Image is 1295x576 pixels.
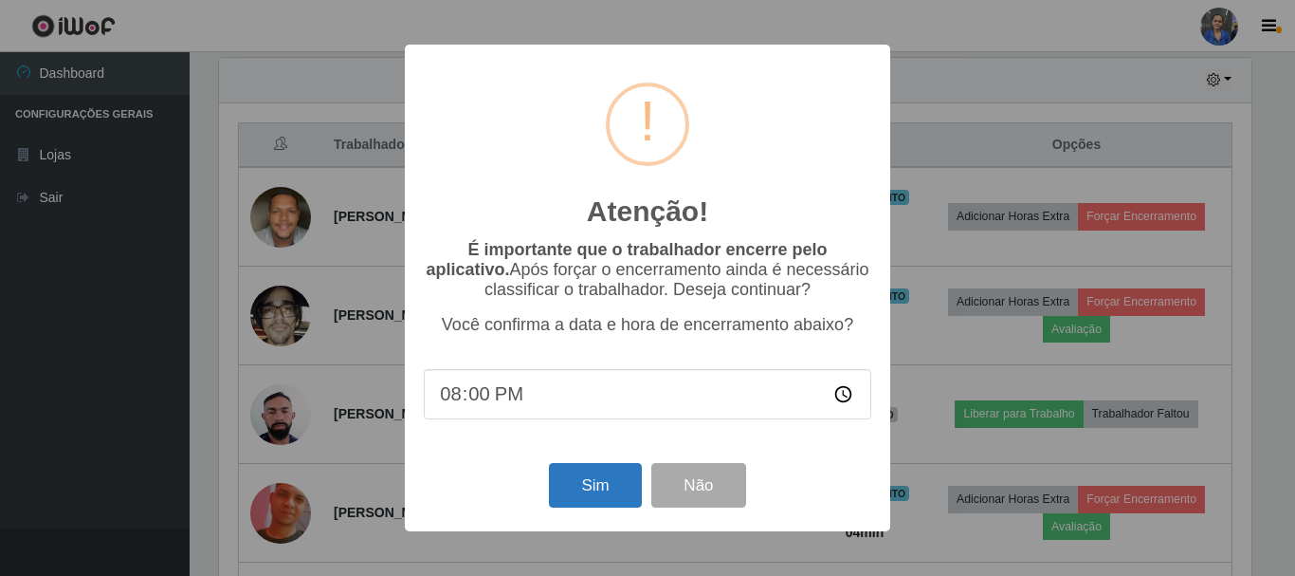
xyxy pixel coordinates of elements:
[424,240,871,300] p: Após forçar o encerramento ainda é necessário classificar o trabalhador. Deseja continuar?
[549,463,641,508] button: Sim
[587,195,708,229] h2: Atenção!
[424,315,871,335] p: Você confirma a data e hora de encerramento abaixo?
[651,463,745,508] button: Não
[426,240,827,279] b: É importante que o trabalhador encerre pelo aplicativo.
